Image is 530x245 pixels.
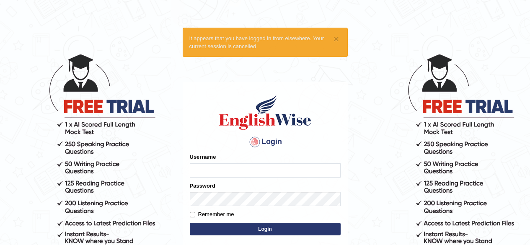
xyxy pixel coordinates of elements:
[190,182,215,190] label: Password
[190,135,341,149] h4: Login
[190,212,195,217] input: Remember me
[190,210,234,219] label: Remember me
[183,28,348,57] div: It appears that you have logged in from elsewhere. Your current session is cancelled
[190,223,341,235] button: Login
[217,93,313,131] img: Logo of English Wise sign in for intelligent practice with AI
[334,34,339,43] button: ×
[190,153,216,161] label: Username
